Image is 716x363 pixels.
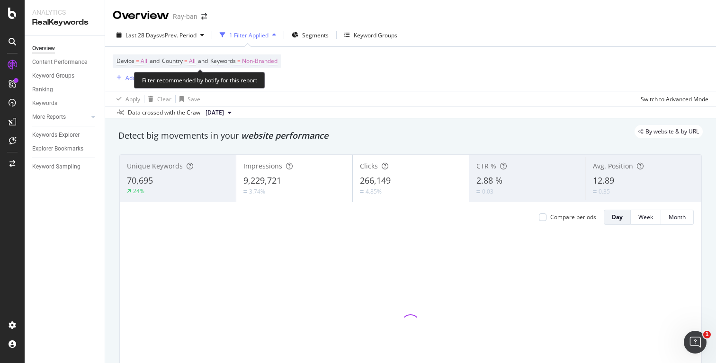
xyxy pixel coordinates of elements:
div: 3.74% [249,187,265,195]
div: Explorer Bookmarks [32,144,83,154]
span: 266,149 [360,175,391,186]
a: Keyword Groups [32,71,98,81]
div: Overview [32,44,55,53]
span: = [136,57,139,65]
span: = [184,57,188,65]
span: Non-Branded [242,54,277,68]
span: and [198,57,208,65]
div: Keyword Groups [32,71,74,81]
img: Equal [360,190,364,193]
a: Ranking [32,85,98,95]
div: More Reports [32,112,66,122]
div: Content Performance [32,57,87,67]
span: Unique Keywords [127,161,183,170]
span: 2025 Aug. 31st [206,108,224,117]
div: Overview [113,8,169,24]
div: 24% [133,187,144,195]
a: Keyword Sampling [32,162,98,172]
button: Day [604,210,631,225]
span: Impressions [243,161,282,170]
div: 1 Filter Applied [229,31,268,39]
span: Country [162,57,183,65]
div: Month [669,213,686,221]
div: arrow-right-arrow-left [201,13,207,20]
button: 1 Filter Applied [216,27,280,43]
span: 9,229,721 [243,175,281,186]
a: Keywords Explorer [32,130,98,140]
div: 0.03 [482,187,493,195]
div: Switch to Advanced Mode [641,95,708,103]
div: Day [612,213,623,221]
span: 2.88 % [476,175,502,186]
span: 70,695 [127,175,153,186]
span: Clicks [360,161,378,170]
button: Week [631,210,661,225]
img: Equal [476,190,480,193]
div: Keyword Sampling [32,162,81,172]
button: [DATE] [202,107,235,118]
button: Save [176,91,200,106]
div: Keywords Explorer [32,130,80,140]
div: 4.85% [366,187,382,195]
a: Overview [32,44,98,53]
div: Filter recommended by botify for this report [134,72,265,89]
span: By website & by URL [645,129,699,134]
div: 0.35 [599,187,610,195]
span: 1 [703,331,711,338]
a: Content Performance [32,57,98,67]
a: Keywords [32,98,98,108]
div: RealKeywords [32,17,97,28]
span: 12.89 [593,175,614,186]
div: Week [638,213,653,221]
button: Clear [144,91,171,106]
button: Keyword Groups [340,27,401,43]
div: Save [188,95,200,103]
span: = [237,57,241,65]
a: Explorer Bookmarks [32,144,98,154]
div: legacy label [635,125,703,138]
button: Apply [113,91,140,106]
div: Keywords [32,98,57,108]
span: CTR % [476,161,496,170]
button: Add Filter [113,72,151,83]
span: Last 28 Days [125,31,159,39]
div: Add Filter [125,74,151,82]
span: All [189,54,196,68]
span: Keywords [210,57,236,65]
button: Switch to Advanced Mode [637,91,708,106]
div: Analytics [32,8,97,17]
span: and [150,57,160,65]
span: Avg. Position [593,161,633,170]
span: Device [116,57,134,65]
div: Keyword Groups [354,31,397,39]
button: Last 28 DaysvsPrev. Period [113,27,208,43]
span: All [141,54,147,68]
iframe: Intercom live chat [684,331,707,354]
button: Segments [288,27,332,43]
a: More Reports [32,112,89,122]
span: Segments [302,31,329,39]
img: Equal [243,190,247,193]
span: vs Prev. Period [159,31,197,39]
div: Data crossed with the Crawl [128,108,202,117]
img: Equal [593,190,597,193]
div: Compare periods [550,213,596,221]
div: Ray-ban [173,12,197,21]
div: Ranking [32,85,53,95]
div: Clear [157,95,171,103]
button: Month [661,210,694,225]
div: Apply [125,95,140,103]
